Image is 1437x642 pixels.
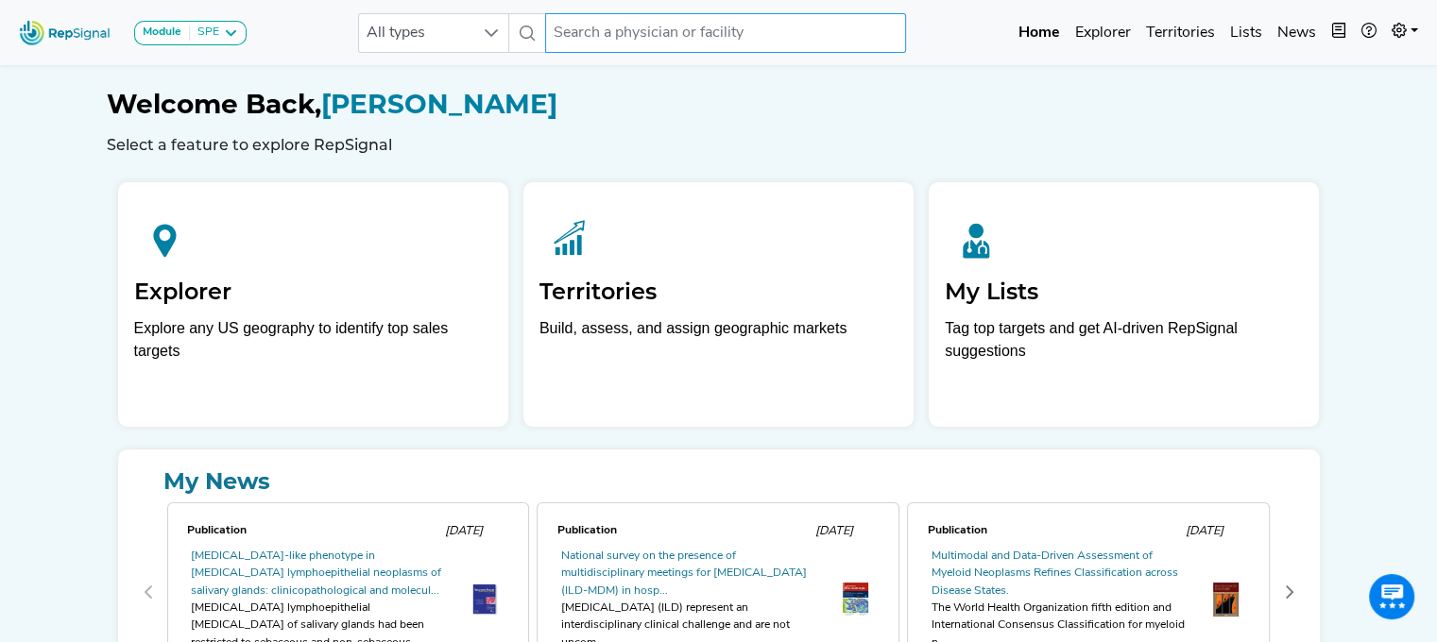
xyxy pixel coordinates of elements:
div: Explore any US geography to identify top sales targets [134,317,492,363]
a: Multimodal and Data-Driven Assessment of Myeloid Neoplasms Refines Classification across Disease ... [931,550,1177,597]
h2: Explorer [134,279,492,306]
a: National survey on the presence of multidisciplinary meetings for [MEDICAL_DATA] (ILD-MDM) in hos... [560,550,806,597]
p: Tag top targets and get AI-driven RepSignal suggestions [945,317,1303,373]
button: Intel Book [1324,14,1354,52]
a: Territories [1138,14,1223,52]
button: Next Page [1274,577,1305,607]
span: [DATE] [814,525,852,537]
strong: Module [143,26,181,38]
span: Publication [556,525,616,536]
span: All types [359,14,472,52]
h6: Select a feature to explore RepSignal [107,136,1331,154]
span: Publication [187,525,247,536]
h2: My Lists [945,279,1303,306]
a: [MEDICAL_DATA]-like phenotype in [MEDICAL_DATA] lymphoepithelial neoplasms of salivary glands: cl... [191,550,441,597]
a: Explorer [1068,14,1138,52]
a: My News [133,465,1305,498]
h1: [PERSON_NAME] [107,89,1331,121]
span: Publication [927,525,986,536]
a: News [1270,14,1324,52]
span: [DATE] [1185,525,1223,537]
a: Lists [1223,14,1270,52]
span: Welcome Back, [107,88,321,120]
img: OIP._IV1hq6yntDPTR-twuCrsAAAAA [472,583,498,616]
button: ModuleSPE [134,21,247,45]
a: Home [1011,14,1068,52]
img: OIP.jfTqruYDXfAoB-21IX6SZAHaJ1 [1213,583,1239,616]
a: ExplorerExplore any US geography to identify top sales targets [118,182,508,427]
img: th [843,583,868,617]
a: My ListsTag top targets and get AI-driven RepSignal suggestions [929,182,1319,427]
p: Build, assess, and assign geographic markets [539,317,898,373]
span: [DATE] [444,525,482,537]
a: TerritoriesBuild, assess, and assign geographic markets [523,182,914,427]
h2: Territories [539,279,898,306]
div: SPE [190,25,219,41]
input: Search a physician or facility [545,13,906,53]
